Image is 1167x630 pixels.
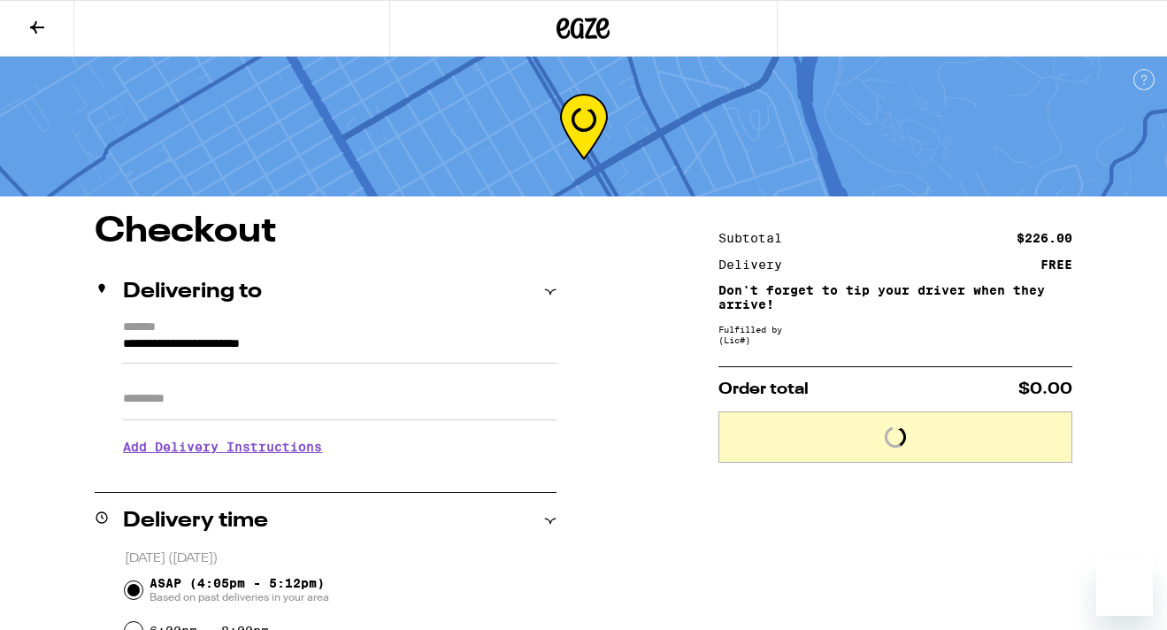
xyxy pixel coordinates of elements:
iframe: Button to launch messaging window [1096,559,1153,616]
span: ASAP (4:05pm - 5:12pm) [150,576,329,604]
div: $226.00 [1017,232,1072,244]
div: Fulfilled by (Lic# ) [718,324,1072,345]
p: We'll contact you at [PHONE_NUMBER] when we arrive [123,467,557,481]
p: [DATE] ([DATE]) [125,550,557,567]
h3: Add Delivery Instructions [123,426,557,467]
div: Delivery [718,258,795,271]
span: Order total [718,381,809,397]
h1: Checkout [95,214,557,250]
h2: Delivery time [123,511,268,532]
span: Based on past deliveries in your area [150,590,329,604]
div: FREE [1040,258,1072,271]
h2: Delivering to [123,281,262,303]
p: Don't forget to tip your driver when they arrive! [718,283,1072,311]
div: Subtotal [718,232,795,244]
span: $0.00 [1018,381,1072,397]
